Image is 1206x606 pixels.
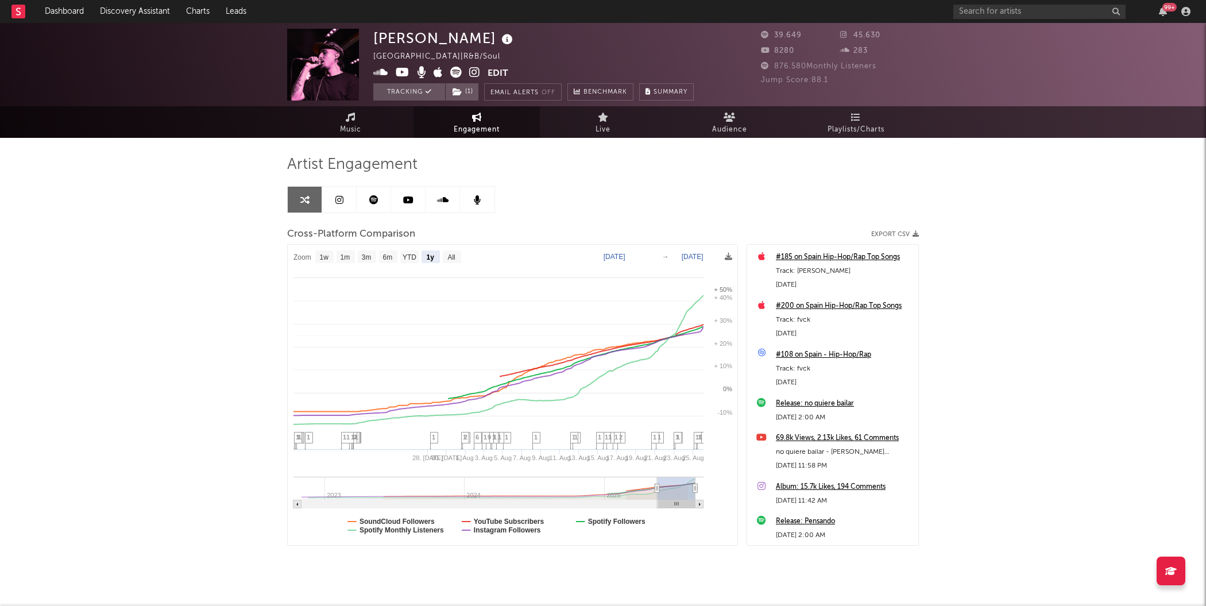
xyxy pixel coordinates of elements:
[307,434,310,441] span: 1
[776,376,913,389] div: [DATE]
[572,434,575,441] span: 1
[492,434,496,441] span: 1
[776,348,913,362] a: #108 on Spain - Hip-Hop/Rap
[714,294,733,301] text: + 40%
[360,518,435,526] text: SoundCloud Followers
[494,454,512,461] text: 5. Aug
[362,253,372,261] text: 3m
[608,434,612,441] span: 1
[776,264,913,278] div: Track: [PERSON_NAME]
[340,123,361,137] span: Music
[463,434,466,441] span: 1
[682,253,703,261] text: [DATE]
[761,76,828,84] span: Jump Score: 88.1
[320,253,329,261] text: 1w
[341,253,350,261] text: 1m
[776,411,913,424] div: [DATE] 2:00 AM
[567,83,633,101] a: Benchmark
[383,253,393,261] text: 6m
[625,454,647,461] text: 19. Aug
[776,278,913,292] div: [DATE]
[587,454,609,461] text: 15. Aug
[614,434,618,441] span: 1
[953,5,1126,19] input: Search for artists
[412,454,443,461] text: 28. [DATE]
[776,515,913,528] div: Release: Pensando
[476,434,479,441] span: 6
[454,123,500,137] span: Engagement
[776,480,913,494] a: Album: 15.7k Likes, 194 Comments
[432,434,435,441] span: 1
[662,253,669,261] text: →
[604,253,625,261] text: [DATE]
[343,434,350,441] span: 11
[698,434,701,441] span: 1
[574,434,578,441] span: 1
[619,434,623,441] span: 2
[682,454,703,461] text: 25. Aug
[606,454,628,461] text: 17. Aug
[513,454,531,461] text: 7. Aug
[658,434,661,441] span: 1
[413,106,540,138] a: Engagement
[287,158,418,172] span: Artist Engagement
[474,518,544,526] text: YouTube Subscribers
[776,299,913,313] a: #200 on Spain Hip-Hop/Rap Top Songs
[293,253,311,261] text: Zoom
[488,434,491,441] span: 9
[654,89,687,95] span: Summary
[714,286,733,293] text: + 50%
[596,123,610,137] span: Live
[828,123,884,137] span: Playlists/Charts
[714,317,733,324] text: + 30%
[505,434,508,441] span: 1
[474,526,541,534] text: Instagram Followers
[776,313,913,327] div: Track: fvck
[840,47,868,55] span: 283
[427,253,435,261] text: 1y
[351,434,354,441] span: 1
[675,434,679,441] span: 1
[712,123,747,137] span: Audience
[373,29,516,48] div: [PERSON_NAME]
[484,434,487,441] span: 1
[360,526,444,534] text: Spotify Monthly Listeners
[431,454,462,461] text: 30. [DATE]
[776,528,913,542] div: [DATE] 2:00 AM
[373,83,445,101] button: Tracking
[723,385,732,392] text: 0%
[663,454,685,461] text: 23. Aug
[714,362,733,369] text: + 10%
[549,454,570,461] text: 11. Aug
[403,253,416,261] text: YTD
[484,83,562,101] button: Email AlertsOff
[776,459,913,473] div: [DATE] 11:58 PM
[793,106,919,138] a: Playlists/Charts
[761,63,876,70] span: 876.580 Monthly Listeners
[776,494,913,508] div: [DATE] 11:42 AM
[568,454,589,461] text: 13. Aug
[534,434,538,441] span: 1
[287,106,413,138] a: Music
[1159,7,1167,16] button: 99+
[840,32,880,39] span: 45.630
[296,434,299,441] span: 1
[588,518,645,526] text: Spotify Followers
[666,106,793,138] a: Audience
[871,231,919,238] button: Export CSV
[498,434,501,441] span: 1
[761,47,794,55] span: 8280
[598,434,601,441] span: 1
[776,397,913,411] a: Release: no quiere bailar
[761,32,802,39] span: 39.649
[446,83,478,101] button: (1)
[776,250,913,264] a: #185 on Spain Hip-Hop/Rap Top Songs
[717,409,732,416] text: -10%
[447,253,455,261] text: All
[776,431,913,445] a: 69.8k Views, 2.13k Likes, 61 Comments
[639,83,694,101] button: Summary
[776,362,913,376] div: Track: fvck
[456,454,474,461] text: 1. Aug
